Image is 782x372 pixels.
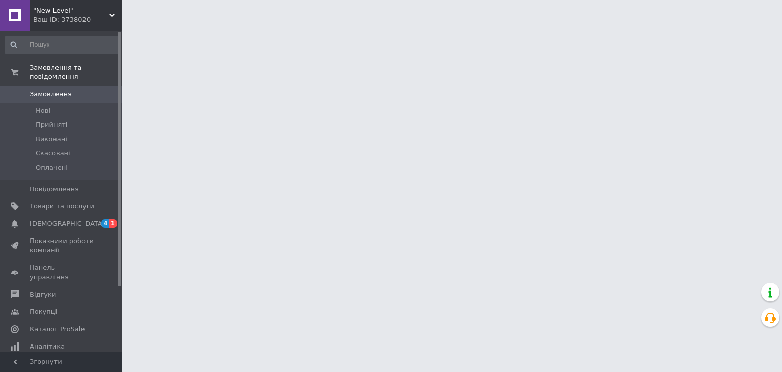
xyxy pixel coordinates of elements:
span: Покупці [30,307,57,316]
input: Пошук [5,36,120,54]
span: Аналітика [30,342,65,351]
span: Відгуки [30,290,56,299]
span: "New Level" [33,6,109,15]
span: Виконані [36,135,67,144]
span: Каталог ProSale [30,325,85,334]
span: Оплачені [36,163,68,172]
span: Нові [36,106,50,115]
span: Замовлення [30,90,72,99]
span: Прийняті [36,120,67,129]
span: Замовлення та повідомлення [30,63,122,82]
span: Повідомлення [30,184,79,194]
span: Скасовані [36,149,70,158]
div: Ваш ID: 3738020 [33,15,122,24]
span: Показники роботи компанії [30,236,94,255]
span: 4 [101,219,109,228]
span: Товари та послуги [30,202,94,211]
span: 1 [109,219,117,228]
span: [DEMOGRAPHIC_DATA] [30,219,105,228]
span: Панель управління [30,263,94,281]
